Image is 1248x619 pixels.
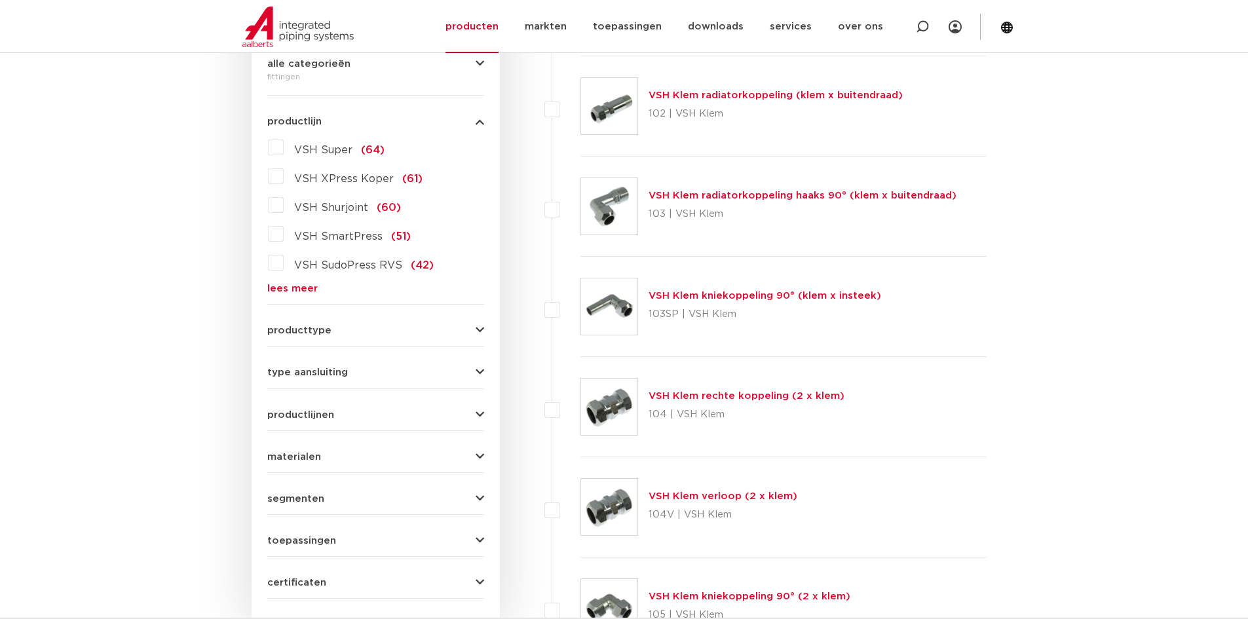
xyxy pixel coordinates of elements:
[649,591,850,601] a: VSH Klem kniekoppeling 90° (2 x klem)
[267,367,484,377] button: type aansluiting
[267,326,331,335] span: producttype
[267,117,322,126] span: productlijn
[649,391,844,401] a: VSH Klem rechte koppeling (2 x klem)
[267,536,336,546] span: toepassingen
[267,494,484,504] button: segmenten
[649,204,956,225] p: 103 | VSH Klem
[267,284,484,293] a: lees meer
[267,367,348,377] span: type aansluiting
[294,260,402,271] span: VSH SudoPress RVS
[649,491,797,501] a: VSH Klem verloop (2 x klem)
[391,231,411,242] span: (51)
[377,202,401,213] span: (60)
[267,494,324,504] span: segmenten
[267,578,484,588] button: certificaten
[649,103,903,124] p: 102 | VSH Klem
[267,69,484,84] div: fittingen
[649,90,903,100] a: VSH Klem radiatorkoppeling (klem x buitendraad)
[581,479,637,535] img: Thumbnail for VSH Klem verloop (2 x klem)
[267,59,484,69] button: alle categorieën
[267,578,326,588] span: certificaten
[581,278,637,335] img: Thumbnail for VSH Klem kniekoppeling 90° (klem x insteek)
[267,452,321,462] span: materialen
[402,174,423,184] span: (61)
[649,404,844,425] p: 104 | VSH Klem
[294,145,352,155] span: VSH Super
[411,260,434,271] span: (42)
[267,59,350,69] span: alle categorieën
[581,178,637,234] img: Thumbnail for VSH Klem radiatorkoppeling haaks 90° (klem x buitendraad)
[649,191,956,200] a: VSH Klem radiatorkoppeling haaks 90° (klem x buitendraad)
[294,231,383,242] span: VSH SmartPress
[267,117,484,126] button: productlijn
[267,410,484,420] button: productlijnen
[649,304,881,325] p: 103SP | VSH Klem
[649,291,881,301] a: VSH Klem kniekoppeling 90° (klem x insteek)
[267,452,484,462] button: materialen
[649,504,797,525] p: 104V | VSH Klem
[267,326,484,335] button: producttype
[267,536,484,546] button: toepassingen
[294,202,368,213] span: VSH Shurjoint
[294,174,394,184] span: VSH XPress Koper
[581,78,637,134] img: Thumbnail for VSH Klem radiatorkoppeling (klem x buitendraad)
[267,410,334,420] span: productlijnen
[581,379,637,435] img: Thumbnail for VSH Klem rechte koppeling (2 x klem)
[361,145,385,155] span: (64)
